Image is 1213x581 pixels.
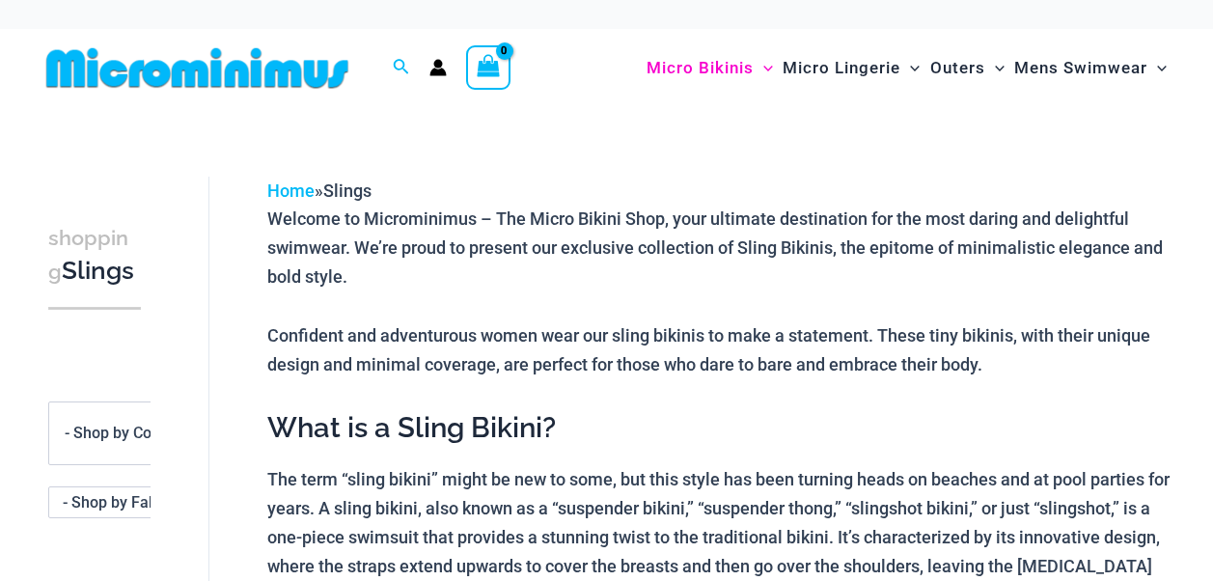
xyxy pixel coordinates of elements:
[267,205,1173,290] p: Welcome to Microminimus – The Micro Bikini Shop, your ultimate destination for the most daring an...
[39,46,356,90] img: MM SHOP LOGO FLAT
[930,43,985,93] span: Outers
[466,45,510,90] a: View Shopping Cart, empty
[267,321,1173,378] p: Confident and adventurous women wear our sling bikinis to make a statement. These tiny bikinis, w...
[48,486,183,518] span: - Shop by Fabric
[900,43,920,93] span: Menu Toggle
[393,56,410,80] a: Search icon link
[48,221,141,289] h3: Slings
[985,43,1005,93] span: Menu Toggle
[323,180,372,201] span: Slings
[754,43,773,93] span: Menu Toggle
[647,43,754,93] span: Micro Bikinis
[639,36,1174,100] nav: Site Navigation
[1009,39,1172,97] a: Mens SwimwearMenu ToggleMenu Toggle
[1147,43,1167,93] span: Menu Toggle
[267,180,372,201] span: »
[429,59,447,76] a: Account icon link
[925,39,1009,97] a: OutersMenu ToggleMenu Toggle
[48,226,128,284] span: shopping
[783,43,900,93] span: Micro Lingerie
[267,409,1173,446] h2: What is a Sling Bikini?
[48,401,183,465] span: - Shop by Color
[642,39,778,97] a: Micro BikinisMenu ToggleMenu Toggle
[65,424,170,442] span: - Shop by Color
[778,39,924,97] a: Micro LingerieMenu ToggleMenu Toggle
[267,180,315,201] a: Home
[49,487,182,517] span: - Shop by Fabric
[63,493,175,512] span: - Shop by Fabric
[1014,43,1147,93] span: Mens Swimwear
[49,402,182,464] span: - Shop by Color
